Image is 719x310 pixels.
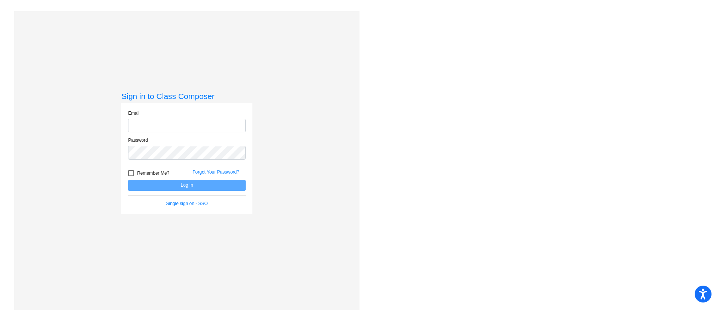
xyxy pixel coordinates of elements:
h3: Sign in to Class Composer [121,91,252,101]
a: Forgot Your Password? [192,169,239,175]
button: Log In [128,180,246,191]
a: Single sign on - SSO [166,201,208,206]
label: Password [128,137,148,144]
label: Email [128,110,139,117]
span: Remember Me? [137,169,169,178]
